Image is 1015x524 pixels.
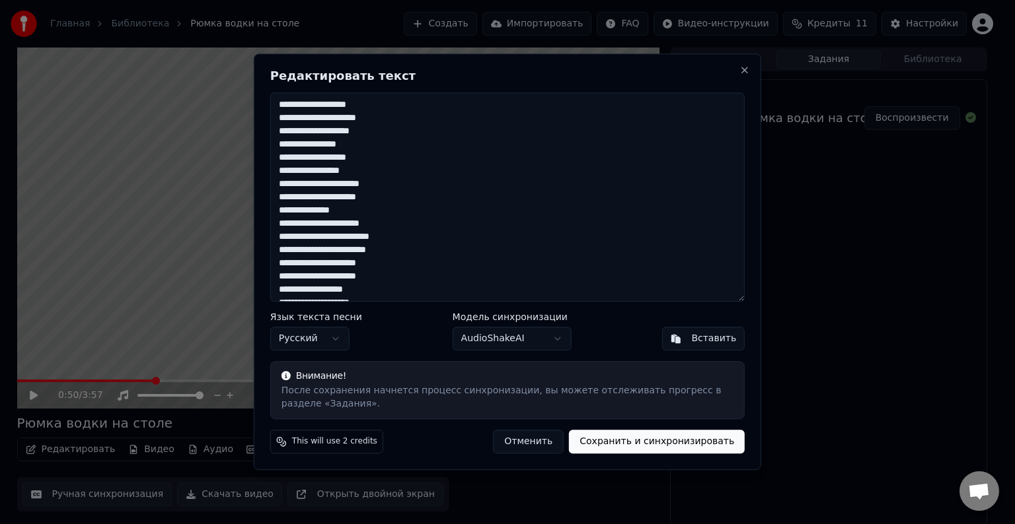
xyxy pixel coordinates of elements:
[661,327,745,351] button: Вставить
[453,313,572,322] label: Модель синхронизации
[282,370,733,383] div: Внимание!
[270,313,362,322] label: Язык текста песни
[493,430,564,454] button: Отменить
[270,70,745,82] h2: Редактировать текст
[569,430,745,454] button: Сохранить и синхронизировать
[282,385,733,411] div: После сохранения начнется процесс синхронизации, вы можете отслеживать прогресс в разделе «Задания».
[691,333,736,346] div: Вставить
[292,437,377,447] span: This will use 2 credits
